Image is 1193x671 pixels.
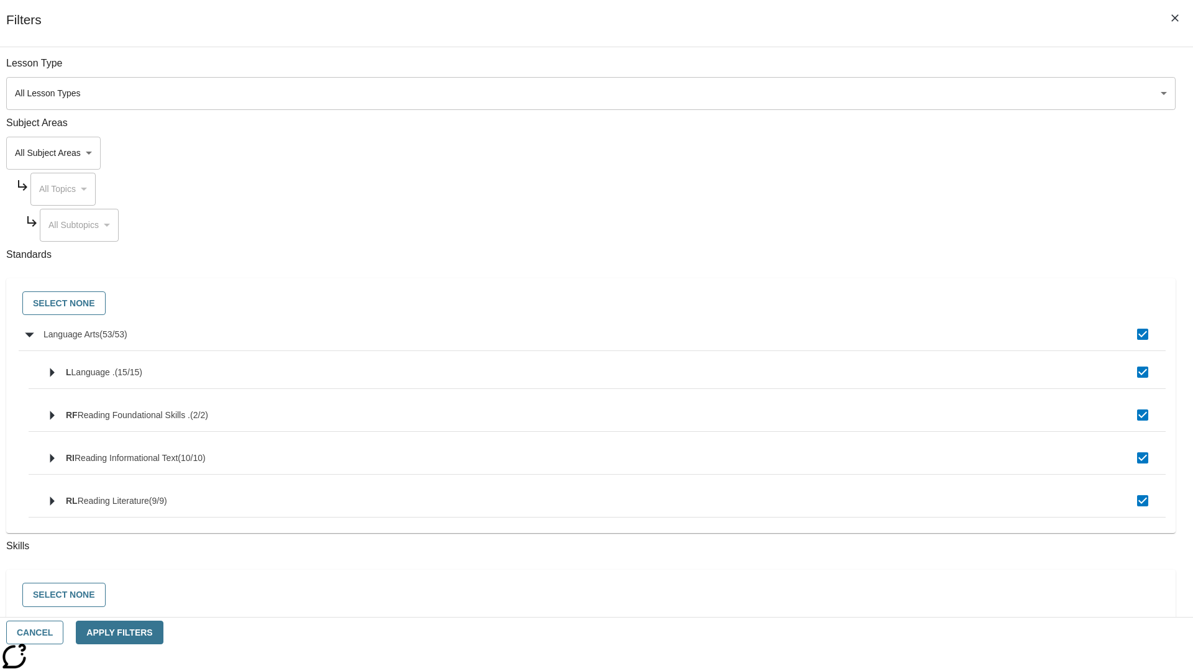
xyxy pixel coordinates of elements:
[6,77,1176,110] div: Select a lesson type
[22,583,106,607] button: Select None
[190,410,208,420] span: 2 standards selected/2 standards in group
[76,621,163,645] button: Apply Filters
[22,291,106,316] button: Select None
[16,580,1166,610] div: Select skills
[178,453,205,463] span: 10 standards selected/10 standards in group
[66,410,78,420] span: RF
[78,496,149,506] span: Reading Literature
[16,288,1166,319] div: Select standards
[78,410,190,420] span: Reading Foundational Skills .
[6,137,101,170] div: Select a Subject Area
[1162,5,1188,31] button: Close Filters side menu
[6,57,1176,71] p: Lesson Type
[66,496,78,506] span: RL
[71,367,115,377] span: Language .
[115,367,142,377] span: 15 standards selected/15 standards in group
[6,539,1176,554] p: Skills
[6,248,1176,262] p: Standards
[43,329,99,339] span: Language Arts
[40,209,119,242] div: Select a Subject Area
[6,116,1176,130] p: Subject Areas
[6,621,63,645] button: Cancel
[99,329,127,339] span: 53 standards selected/53 standards in group
[75,453,178,463] span: Reading Informational Text
[66,367,71,377] span: L
[66,453,75,463] span: RI
[149,496,167,506] span: 9 standards selected/9 standards in group
[6,12,42,47] h1: Filters
[30,173,96,206] div: Select a Subject Area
